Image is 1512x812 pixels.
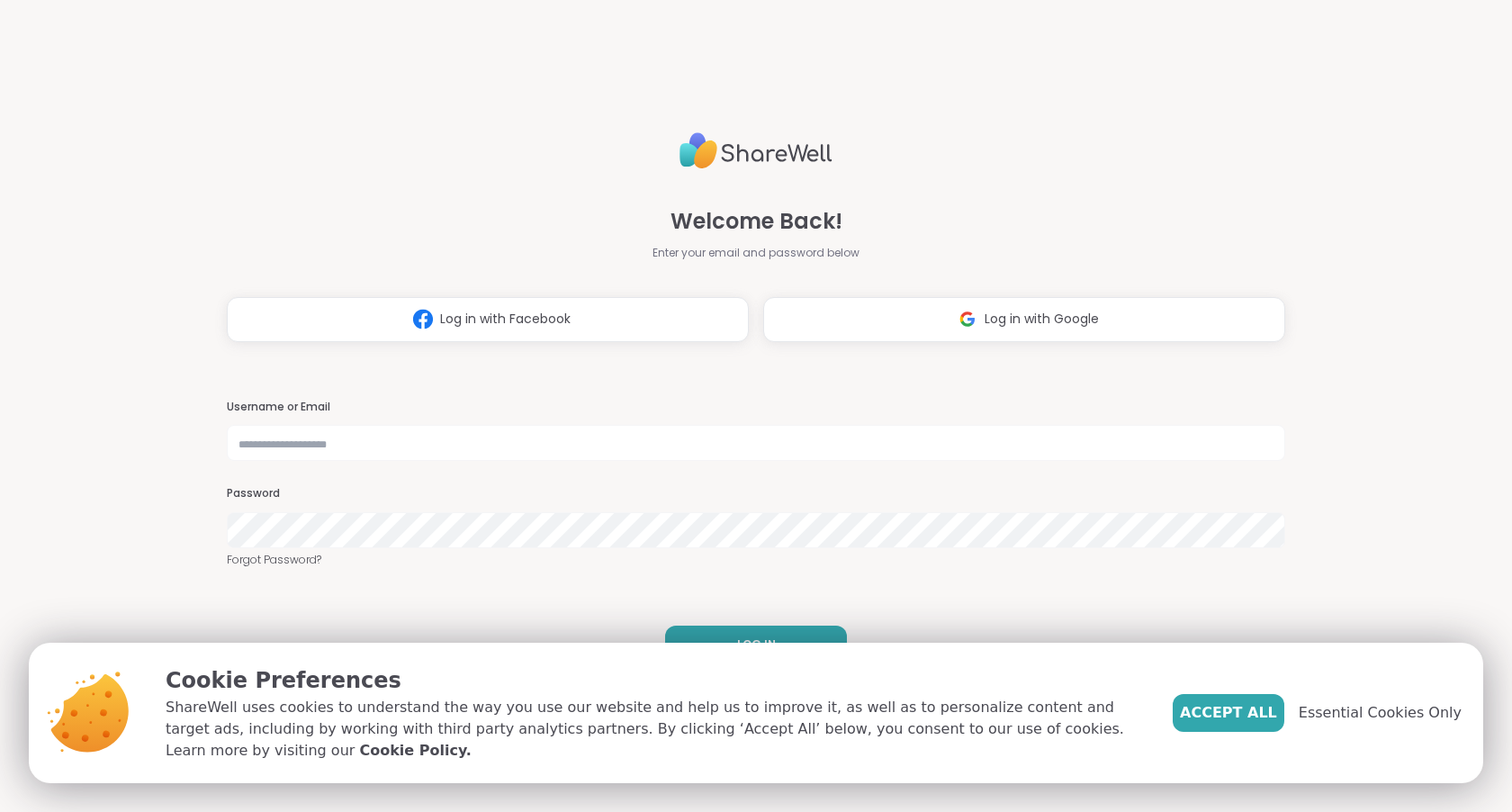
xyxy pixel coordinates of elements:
[737,636,776,653] span: LOG IN
[670,205,842,238] span: Welcome Back!
[227,552,1285,568] a: Forgot Password?
[227,400,1285,415] h3: Username or Email
[227,297,749,342] button: Log in with Facebook
[763,297,1285,342] button: Log in with Google
[950,302,985,336] img: ShareWell Logomark
[1173,694,1284,732] button: Accept All
[166,664,1144,697] p: Cookie Preferences
[652,245,859,261] span: Enter your email and password below
[440,310,571,329] span: Log in with Facebook
[985,310,1099,329] span: Log in with Google
[359,740,471,762] a: Cookie Policy.
[166,697,1144,762] p: ShareWell uses cookies to understand the way you use our website and help us to improve it, as we...
[679,125,832,176] img: ShareWell Logo
[665,626,847,663] button: LOG IN
[1180,702,1277,724] span: Accept All
[227,486,1285,501] h3: Password
[1299,702,1462,724] span: Essential Cookies Only
[406,302,440,336] img: ShareWell Logomark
